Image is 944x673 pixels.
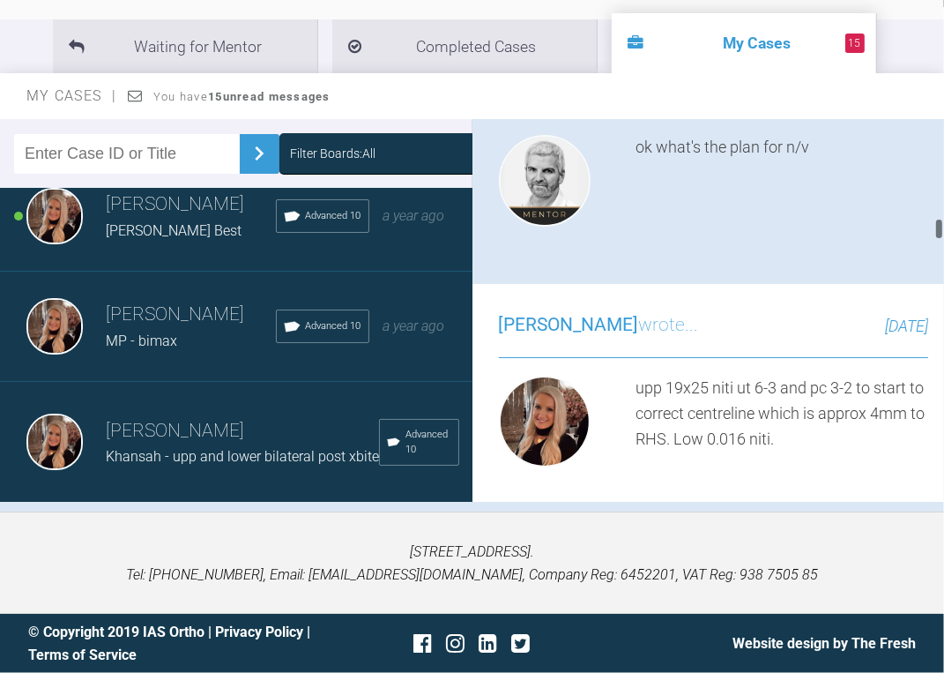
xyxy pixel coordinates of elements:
h3: [PERSON_NAME] [106,416,379,446]
span: [PERSON_NAME] Best [106,222,242,239]
img: Emma Wall [26,298,83,355]
h4: Attachments [499,498,929,518]
span: 15 [845,34,865,53]
li: Completed Cases [332,19,597,73]
img: Emma Wall [26,188,83,244]
h3: [PERSON_NAME] [106,190,276,220]
div: © Copyright 2019 IAS Ortho | | [28,621,324,666]
div: ok what's the plan for n/v [636,135,929,234]
img: Emma Wall [499,376,591,467]
span: MP - bimax [106,333,177,349]
span: You have [153,90,331,103]
input: Enter Case ID or Title [14,134,240,174]
span: Advanced 10 [306,208,361,224]
span: [DATE] [885,317,928,335]
img: chevronRight.28bd32b0.svg [245,139,273,168]
li: My Cases [612,13,876,73]
span: a year ago [383,318,445,334]
li: Waiting for Mentor [53,19,317,73]
img: Ross Hobson [499,135,591,227]
h3: wrote... [499,310,699,340]
span: Advanced 10 [306,318,361,334]
span: Advanced 10 [405,427,451,459]
a: Terms of Service [28,647,137,663]
img: Emma Wall [26,414,83,470]
p: [STREET_ADDRESS]. Tel: [PHONE_NUMBER], Email: [EMAIL_ADDRESS][DOMAIN_NAME], Company Reg: 6452201,... [28,541,916,586]
div: upp 19x25 niti ut 6-3 and pc 3-2 to start to correct centreline which is approx 4mm to RHS. Low 0... [636,376,929,475]
div: Filter Boards: All [290,144,375,163]
a: Website design by The Fresh [732,635,916,652]
span: Khansah - upp and lower bilateral post xbite [106,448,379,465]
span: My Cases [26,87,117,104]
span: [PERSON_NAME] [499,314,639,335]
strong: 15 unread messages [208,90,331,103]
a: Privacy Policy [215,624,303,640]
span: a year ago [383,207,445,224]
h3: [PERSON_NAME] [106,300,276,330]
